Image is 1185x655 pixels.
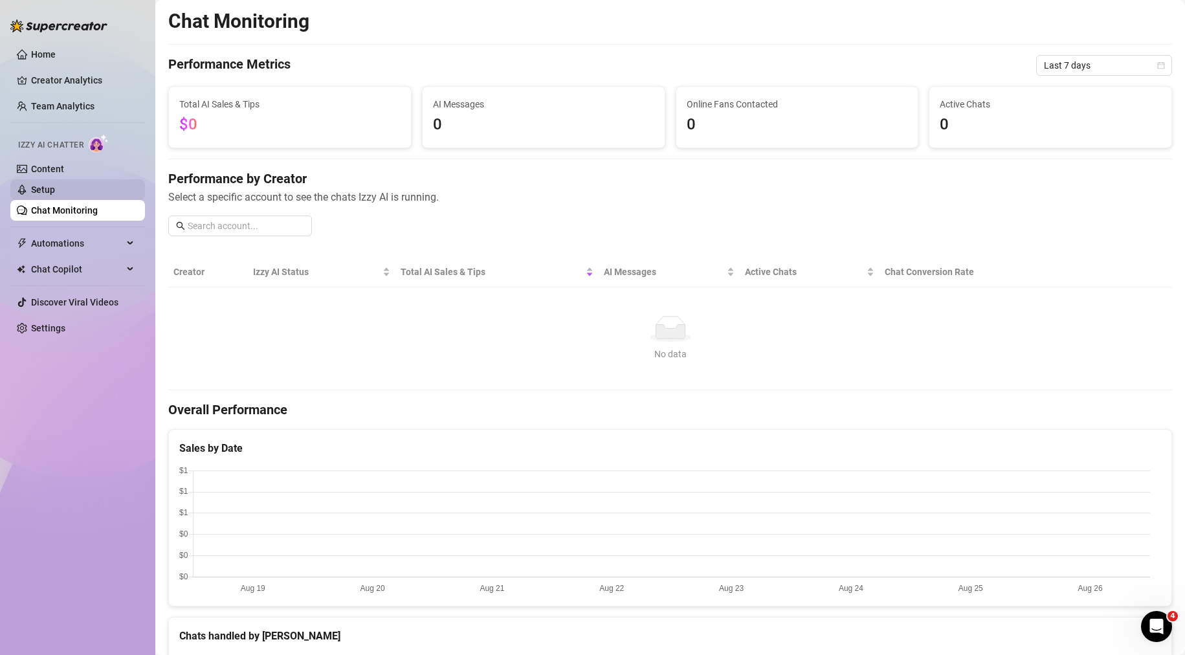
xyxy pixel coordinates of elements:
a: Home [31,49,56,60]
span: Izzy AI Chatter [18,139,83,151]
a: Setup [31,184,55,195]
a: Discover Viral Videos [31,297,118,307]
span: $0 [179,115,197,133]
span: Online Fans Contacted [687,97,908,111]
h4: Performance by Creator [168,170,1172,188]
a: Team Analytics [31,101,94,111]
span: Active Chats [940,97,1161,111]
img: logo-BBDzfeDw.svg [10,19,107,32]
a: Creator Analytics [31,70,135,91]
span: 0 [433,113,654,137]
span: search [176,221,185,230]
span: AI Messages [433,97,654,111]
input: Search account... [188,219,304,233]
span: calendar [1157,61,1165,69]
div: Sales by Date [179,440,1161,456]
span: Izzy AI Status [253,265,380,279]
div: No data [179,347,1162,361]
h4: Overall Performance [168,401,1172,419]
span: Select a specific account to see the chats Izzy AI is running. [168,189,1172,205]
img: Chat Copilot [17,265,25,274]
th: Active Chats [740,257,880,287]
h2: Chat Monitoring [168,9,309,34]
span: 0 [687,113,908,137]
span: 0 [940,113,1161,137]
span: Total AI Sales & Tips [401,265,583,279]
th: AI Messages [599,257,740,287]
span: 4 [1168,611,1178,621]
a: Settings [31,323,65,333]
th: Creator [168,257,248,287]
div: Chats handled by [PERSON_NAME] [179,628,1161,644]
a: Content [31,164,64,174]
h4: Performance Metrics [168,55,291,76]
img: AI Chatter [89,134,109,153]
span: thunderbolt [17,238,27,249]
th: Total AI Sales & Tips [395,257,599,287]
span: Active Chats [745,265,864,279]
span: Last 7 days [1044,56,1164,75]
iframe: Intercom live chat [1141,611,1172,642]
th: Chat Conversion Rate [880,257,1072,287]
span: Chat Copilot [31,259,123,280]
th: Izzy AI Status [248,257,395,287]
span: Automations [31,233,123,254]
span: AI Messages [604,265,724,279]
a: Chat Monitoring [31,205,98,216]
span: Total AI Sales & Tips [179,97,401,111]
